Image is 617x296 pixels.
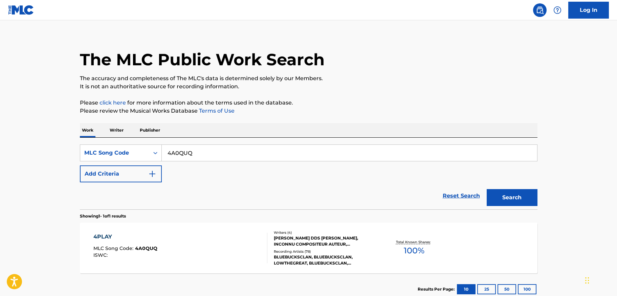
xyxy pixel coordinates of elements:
a: Terms of Use [198,108,235,114]
p: Total Known Shares: [396,240,432,245]
span: 100 % [404,245,424,257]
div: Drag [585,270,589,291]
button: 10 [457,284,476,294]
button: 25 [477,284,496,294]
div: Recording Artists ( 78 ) [274,249,376,254]
div: 4PLAY [93,233,157,241]
img: help [553,6,561,14]
button: Add Criteria [80,165,162,182]
p: Showing 1 - 1 of 1 results [80,213,126,219]
p: The accuracy and completeness of The MLC's data is determined solely by our Members. [80,74,537,83]
button: 100 [518,284,536,294]
h1: The MLC Public Work Search [80,49,325,70]
button: 50 [498,284,516,294]
p: Work [80,123,95,137]
a: Public Search [533,3,547,17]
p: It is not an authoritative source for recording information. [80,83,537,91]
button: Search [487,189,537,206]
span: 4A0QUQ [135,245,157,251]
div: MLC Song Code [84,149,145,157]
span: MLC Song Code : [93,245,135,251]
a: Reset Search [439,188,483,203]
p: Please review the Musical Works Database [80,107,537,115]
a: Log In [568,2,609,19]
div: BLUEBUCKSCLAN, BLUEBUCKSCLAN, LOWTHEGREAT, BLUEBUCKSCLAN, BLUEBUCKSCLAN, BLUEBUCKSCLAN [274,254,376,266]
a: 4PLAYMLC Song Code:4A0QUQISWC:Writers (4)[PERSON_NAME] DDS [PERSON_NAME], INCONNU COMPOSITEUR AUT... [80,223,537,273]
iframe: Chat Widget [583,264,617,296]
div: [PERSON_NAME] DDS [PERSON_NAME], INCONNU COMPOSITEUR AUTEUR, [PERSON_NAME] [PERSON_NAME] [PERSON_... [274,235,376,247]
img: 9d2ae6d4665cec9f34b9.svg [148,170,156,178]
p: Results Per Page: [418,286,456,292]
span: ISWC : [93,252,109,258]
div: Help [551,3,564,17]
div: Writers ( 4 ) [274,230,376,235]
p: Writer [108,123,126,137]
form: Search Form [80,144,537,209]
a: click here [100,99,126,106]
p: Please for more information about the terms used in the database. [80,99,537,107]
p: Publisher [138,123,162,137]
img: MLC Logo [8,5,34,15]
img: search [536,6,544,14]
